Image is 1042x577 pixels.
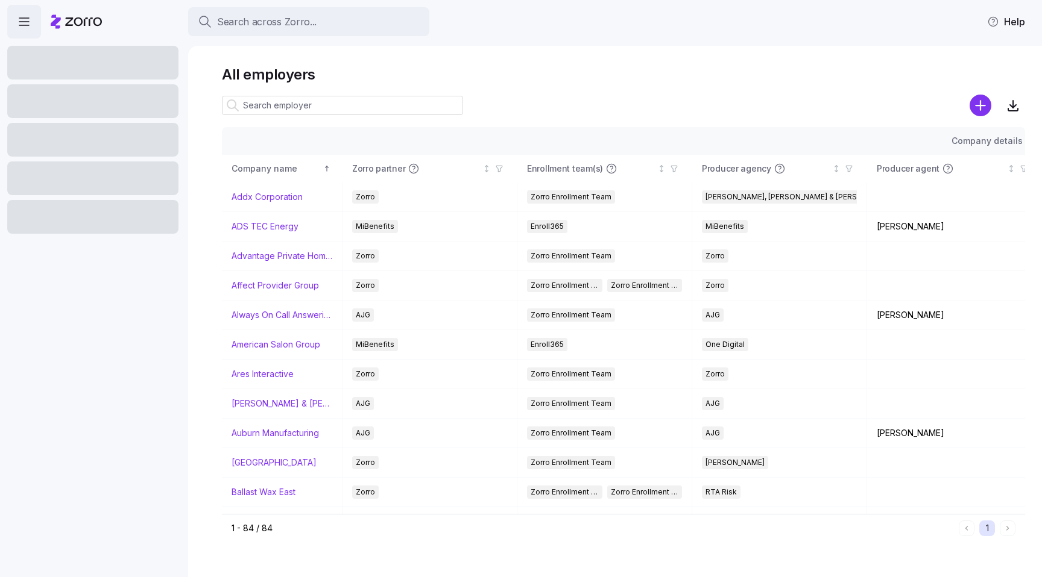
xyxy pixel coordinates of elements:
[232,398,332,410] a: [PERSON_NAME] & [PERSON_NAME]'s
[232,338,320,351] a: American Salon Group
[356,190,375,204] span: Zorro
[517,155,692,182] th: Enrollment team(s)Not sorted
[970,95,991,116] svg: add icon
[232,457,317,469] a: [GEOGRAPHIC_DATA]
[706,485,737,499] span: RTA Risk
[706,456,765,469] span: [PERSON_NAME]
[531,249,611,263] span: Zorro Enrollment Team
[531,338,564,351] span: Enroll365
[232,162,321,175] div: Company name
[1000,520,1015,536] button: Next page
[531,456,611,469] span: Zorro Enrollment Team
[356,456,375,469] span: Zorro
[232,309,332,321] a: Always On Call Answering Service
[232,191,303,203] a: Addx Corporation
[343,155,517,182] th: Zorro partnerNot sorted
[356,220,394,233] span: MiBenefits
[987,14,1025,29] span: Help
[352,163,405,175] span: Zorro partner
[706,397,720,410] span: AJG
[706,190,895,204] span: [PERSON_NAME], [PERSON_NAME] & [PERSON_NAME]
[356,308,370,322] span: AJG
[706,426,720,440] span: AJG
[356,367,375,381] span: Zorro
[531,190,611,204] span: Zorro Enrollment Team
[706,308,720,322] span: AJG
[531,220,564,233] span: Enroll365
[356,485,375,499] span: Zorro
[706,367,725,381] span: Zorro
[222,65,1025,84] h1: All employers
[356,426,370,440] span: AJG
[222,155,343,182] th: Company nameSorted ascending
[232,220,298,232] a: ADS TEC Energy
[232,486,295,498] a: Ballast Wax East
[188,7,429,36] button: Search across Zorro...
[527,163,603,175] span: Enrollment team(s)
[232,250,332,262] a: Advantage Private Home Care
[702,163,771,175] span: Producer agency
[867,301,1042,330] td: [PERSON_NAME]
[232,279,319,292] a: Affect Provider Group
[867,155,1042,182] th: Producer agentNot sorted
[832,164,841,173] div: Not sorted
[877,163,939,175] span: Producer agent
[531,367,611,381] span: Zorro Enrollment Team
[706,279,725,292] span: Zorro
[323,164,331,173] div: Sorted ascending
[959,520,974,536] button: Previous page
[977,10,1035,34] button: Help
[232,427,319,439] a: Auburn Manufacturing
[706,338,745,351] span: One Digital
[657,164,666,173] div: Not sorted
[356,397,370,410] span: AJG
[356,279,375,292] span: Zorro
[1007,164,1015,173] div: Not sorted
[531,308,611,322] span: Zorro Enrollment Team
[706,220,744,233] span: MiBenefits
[531,426,611,440] span: Zorro Enrollment Team
[217,14,317,30] span: Search across Zorro...
[531,397,611,410] span: Zorro Enrollment Team
[356,338,394,351] span: MiBenefits
[706,249,725,263] span: Zorro
[531,279,599,292] span: Zorro Enrollment Team
[232,368,294,380] a: Ares Interactive
[692,155,867,182] th: Producer agencyNot sorted
[531,485,599,499] span: Zorro Enrollment Team
[867,419,1042,448] td: [PERSON_NAME]
[222,96,463,115] input: Search employer
[232,522,954,534] div: 1 - 84 / 84
[356,249,375,263] span: Zorro
[611,485,679,499] span: Zorro Enrollment Experts
[482,164,491,173] div: Not sorted
[611,279,679,292] span: Zorro Enrollment Experts
[979,520,995,536] button: 1
[867,212,1042,242] td: [PERSON_NAME]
